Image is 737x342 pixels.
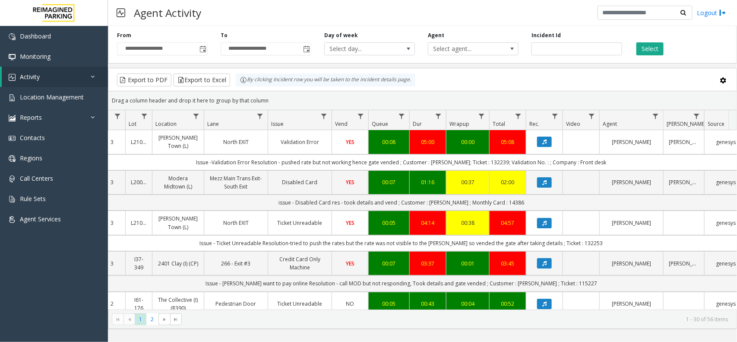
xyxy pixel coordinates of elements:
[158,259,199,268] a: 2401 Clay (I) (CP)
[493,120,505,128] span: Total
[415,300,441,308] a: 00:43
[174,74,230,86] button: Export to Excel
[495,300,521,308] a: 00:52
[605,138,658,146] a: [PERSON_NAME]
[209,259,263,268] a: 266 - Exit #3
[209,300,263,308] a: Pedestrian Door
[636,42,664,55] button: Select
[240,77,247,83] img: infoIcon.svg
[9,155,16,162] img: 'icon'
[476,110,487,122] a: Wrapup Filter Menu
[374,178,404,186] div: 00:07
[20,52,51,61] span: Monitoring
[221,32,228,39] label: To
[131,138,147,146] a: L21088000
[325,43,396,55] span: Select day...
[161,316,168,323] span: Go to the next page
[495,178,521,186] a: 02:00
[452,300,484,308] a: 00:04
[155,120,177,128] span: Location
[346,260,354,267] span: YES
[337,138,363,146] a: YES
[512,110,524,122] a: Total Filter Menu
[337,219,363,227] a: YES
[170,313,182,326] span: Go to the last page
[415,219,441,227] a: 04:14
[146,313,158,325] span: Page 2
[2,67,108,87] a: Activity
[396,110,408,122] a: Queue Filter Menu
[413,120,422,128] span: Dur
[605,259,658,268] a: [PERSON_NAME]
[112,110,123,122] a: H Filter Menu
[271,120,284,128] span: Issue
[139,110,150,122] a: Lot Filter Menu
[135,313,146,325] span: Page 1
[209,219,263,227] a: North EXIT
[719,8,726,17] img: logout
[209,138,263,146] a: North EXIT
[20,113,42,121] span: Reports
[495,138,521,146] a: 05:08
[495,219,521,227] a: 04:57
[273,255,326,272] a: Credit Card Only Machine
[301,43,311,55] span: Toggle popup
[374,259,404,268] a: 00:07
[452,178,484,186] a: 00:37
[129,120,136,128] span: Lot
[187,316,728,323] kendo-pager-info: 1 - 30 of 56 items
[131,255,147,272] a: I37-349
[691,110,702,122] a: Parker Filter Menu
[131,219,147,227] a: L21088000
[603,120,617,128] span: Agent
[254,110,266,122] a: Lane Filter Menu
[9,176,16,182] img: 'icon'
[667,120,706,128] span: [PERSON_NAME]
[158,134,199,150] a: [PERSON_NAME] Town (L)
[130,2,206,23] h3: Agent Activity
[20,195,46,203] span: Rule Sets
[372,120,388,128] span: Queue
[549,110,561,122] a: Rec. Filter Menu
[708,120,724,128] span: Source
[650,110,661,122] a: Agent Filter Menu
[415,178,441,186] div: 01:16
[566,120,580,128] span: Video
[374,138,404,146] a: 00:08
[207,120,219,128] span: Lane
[586,110,598,122] a: Video Filter Menu
[605,219,658,227] a: [PERSON_NAME]
[374,219,404,227] a: 00:05
[669,138,699,146] a: [PERSON_NAME]
[104,300,120,308] a: 2
[20,32,51,40] span: Dashboard
[337,178,363,186] a: YES
[449,120,469,128] span: Wrapup
[20,154,42,162] span: Regions
[415,259,441,268] a: 03:37
[697,8,726,17] a: Logout
[198,43,207,55] span: Toggle popup
[209,174,263,191] a: Mezz Main Trans Exit- South Exit
[273,300,326,308] a: Ticket Unreadable
[20,93,84,101] span: Location Management
[433,110,444,122] a: Dur Filter Menu
[172,316,179,323] span: Go to the last page
[529,120,539,128] span: Rec.
[9,196,16,203] img: 'icon'
[273,178,326,186] a: Disabled Card
[158,313,170,326] span: Go to the next page
[415,138,441,146] a: 05:00
[158,174,199,191] a: Modera Midtown (L)
[117,32,131,39] label: From
[131,178,147,186] a: L20000500
[605,300,658,308] a: [PERSON_NAME]
[20,134,45,142] span: Contacts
